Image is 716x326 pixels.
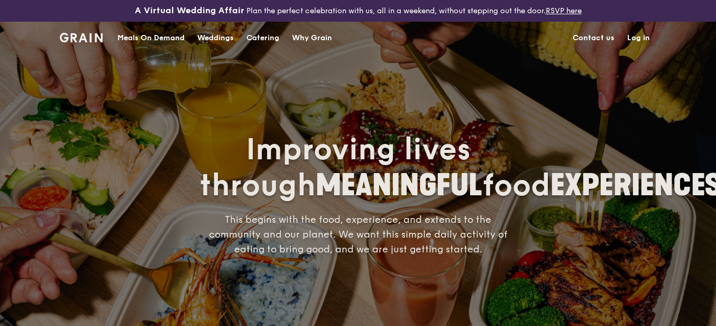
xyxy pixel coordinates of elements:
a: Weddings [191,22,240,54]
span: This begins with the food, experience, and extends to the community and our planet. We want this ... [209,214,508,255]
a: Log in [621,22,656,54]
div: Why Grain [292,22,332,54]
span: MEANINGFUL [316,168,482,203]
a: Why Grain [286,22,338,54]
a: RSVP here [546,6,582,15]
div: Plan the perfect celebration with us, all in a weekend, without stepping out the door. [120,4,597,17]
h3: A Virtual Wedding Affair [135,4,244,17]
div: Weddings [197,22,234,54]
div: Catering [246,22,279,54]
div: Meals On Demand [117,22,185,54]
a: Contact us [566,22,621,54]
img: Grain [60,33,103,42]
a: GrainGrain [60,21,103,53]
a: Catering [240,22,286,54]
